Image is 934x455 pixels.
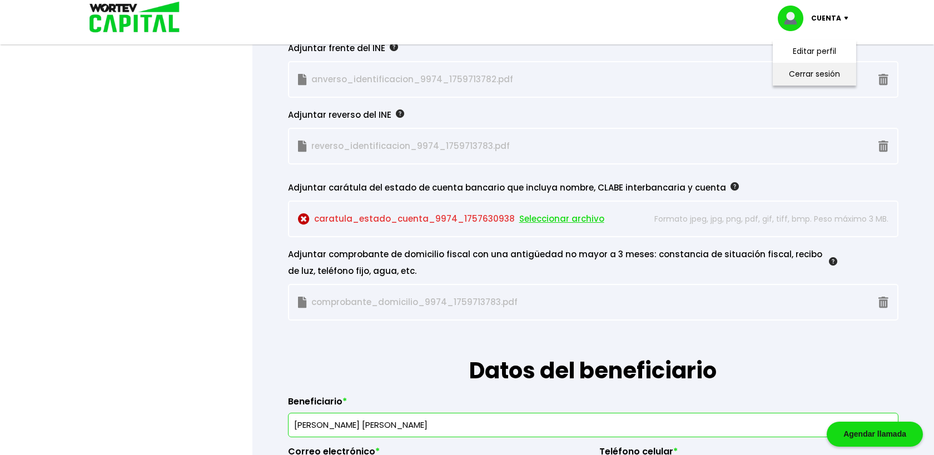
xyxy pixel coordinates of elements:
img: gray-file.d3045238.svg [298,74,307,86]
p: anverso_identificacion_9974_1759713782.pdf [298,71,649,88]
img: profile-image [778,6,811,31]
p: caratula_estado_cuenta_9974_1757630938 [298,211,649,227]
li: Cerrar sesión [770,63,859,86]
p: Cuenta [811,10,841,27]
img: gray-file.d3045238.svg [298,297,307,308]
div: Adjuntar carátula del estado de cuenta bancario que incluya nombre, CLABE interbancaria y cuenta [288,179,838,196]
div: Adjuntar reverso del INE [288,107,838,123]
a: Editar perfil [793,46,836,57]
img: gfR76cHglkPwleuBLjWdxeZVvX9Wp6JBDmjRYY8JYDQn16A2ICN00zLTgIroGa6qie5tIuWH7V3AapTKqzv+oMZsGfMUqL5JM... [731,182,739,191]
h1: Datos del beneficiario [288,321,898,387]
img: gfR76cHglkPwleuBLjWdxeZVvX9Wp6JBDmjRYY8JYDQn16A2ICN00zLTgIroGa6qie5tIuWH7V3AapTKqzv+oMZsGfMUqL5JM... [829,257,837,266]
img: gray-trash.dd83e1a4.svg [878,141,888,152]
div: Adjuntar frente del INE [288,40,838,57]
p: reverso_identificacion_9974_1759713783.pdf [298,138,649,154]
img: gfR76cHglkPwleuBLjWdxeZVvX9Wp6JBDmjRYY8JYDQn16A2ICN00zLTgIroGa6qie5tIuWH7V3AapTKqzv+oMZsGfMUqL5JM... [396,109,404,118]
p: comprobante_domicilio_9974_1759713783.pdf [298,294,649,311]
div: Agendar llamada [827,422,923,447]
span: Seleccionar archivo [519,211,604,227]
img: gray-trash.dd83e1a4.svg [878,297,888,308]
p: Formato jpeg, jpg, png, pdf, gif, tiff, bmp. Peso máximo 3 MB. [654,211,888,227]
img: gray-file.d3045238.svg [298,141,307,152]
img: cross-circle.ce22fdcf.svg [298,213,310,225]
div: Adjuntar comprobante de domicilio fiscal con una antigüedad no mayor a 3 meses: constancia de sit... [288,246,838,279]
img: gfR76cHglkPwleuBLjWdxeZVvX9Wp6JBDmjRYY8JYDQn16A2ICN00zLTgIroGa6qie5tIuWH7V3AapTKqzv+oMZsGfMUqL5JM... [390,43,398,51]
img: icon-down [841,17,856,20]
label: Beneficiario [288,396,898,413]
img: gray-trash.dd83e1a4.svg [878,74,888,86]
